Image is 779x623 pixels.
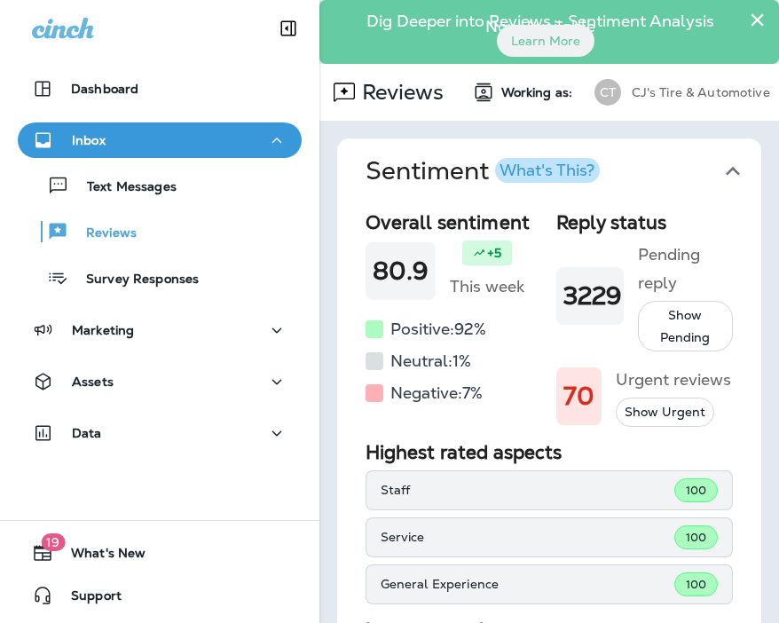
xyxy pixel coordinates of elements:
span: 100 [686,577,706,592]
button: Collapse Sidebar [264,11,313,46]
span: Working as: [501,85,577,100]
span: 100 [686,483,706,498]
h5: Negative: 7 % [390,379,483,407]
button: Assets [18,364,302,399]
h2: Highest rated aspects [366,441,733,463]
button: Inbox [18,122,302,158]
h1: 80.9 [373,256,429,286]
p: General Experience [381,577,674,591]
span: What's New [53,546,146,567]
button: 19What's New [18,535,302,571]
h5: This week [450,272,524,301]
p: Survey Responses [68,272,199,288]
h5: Pending reply [638,241,733,297]
button: Show Pending [638,301,733,351]
h2: Overall sentiment [366,211,542,233]
p: Text Messages [69,179,177,196]
button: SentimentWhat's This? [351,138,775,204]
button: Text Messages [18,167,302,204]
h1: Sentiment [366,156,600,186]
h5: Urgent reviews [616,366,731,394]
p: Assets [72,375,114,389]
p: Dig Deeper into Reviews - Sentiment Analysis Now Available [350,19,731,28]
p: Staff [381,483,674,497]
div: What's This? [500,162,594,178]
button: Survey Responses [18,259,302,296]
button: Learn More [497,25,594,57]
button: Close [749,5,766,34]
button: What's This? [495,158,600,183]
h5: Positive: 92 % [390,315,486,343]
p: +5 [487,244,501,262]
button: Dashboard [18,71,302,106]
span: 100 [686,530,706,545]
p: Service [381,530,674,544]
span: Support [53,588,122,610]
p: Inbox [72,133,106,147]
p: Marketing [72,323,134,337]
p: Dashboard [71,82,138,96]
p: Reviews [68,225,137,242]
p: Reviews [355,79,445,106]
p: Data [72,426,102,440]
button: Data [18,415,302,451]
button: Marketing [18,312,302,348]
h1: 70 [563,382,594,411]
h2: Reply status [556,211,733,233]
button: Support [18,578,302,613]
button: Show Urgent [616,398,714,427]
button: Reviews [18,213,302,250]
h1: 3229 [563,281,617,311]
p: CJ's Tire & Automotive [632,85,770,99]
div: CT [594,79,621,106]
span: 19 [41,533,65,551]
h5: Neutral: 1 % [390,347,471,375]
